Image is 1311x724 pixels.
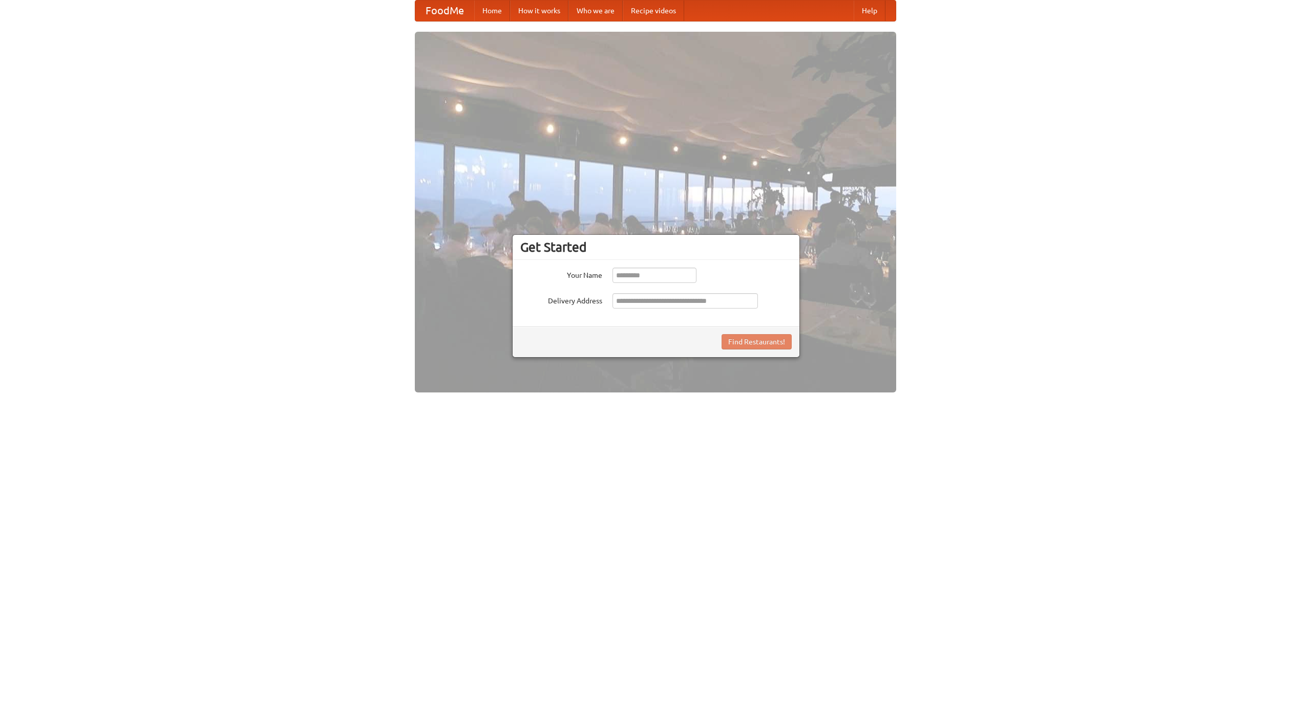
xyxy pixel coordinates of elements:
label: Delivery Address [520,293,602,306]
a: Home [474,1,510,21]
button: Find Restaurants! [722,334,792,349]
a: Help [854,1,885,21]
a: FoodMe [415,1,474,21]
a: How it works [510,1,568,21]
a: Recipe videos [623,1,684,21]
a: Who we are [568,1,623,21]
h3: Get Started [520,239,792,255]
label: Your Name [520,268,602,280]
